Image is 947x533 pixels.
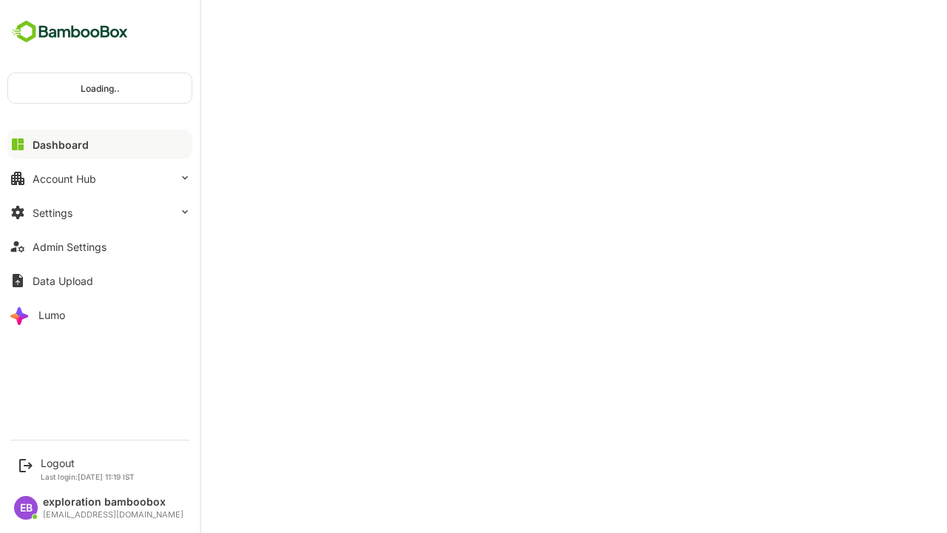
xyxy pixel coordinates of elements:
[7,232,192,261] button: Admin Settings
[33,207,73,219] div: Settings
[14,496,38,520] div: EB
[7,164,192,193] button: Account Hub
[41,472,135,481] p: Last login: [DATE] 11:19 IST
[7,198,192,227] button: Settings
[33,172,96,185] div: Account Hub
[33,241,107,253] div: Admin Settings
[7,266,192,295] button: Data Upload
[38,309,65,321] div: Lumo
[8,73,192,103] div: Loading..
[43,510,183,520] div: [EMAIL_ADDRESS][DOMAIN_NAME]
[33,138,89,151] div: Dashboard
[7,18,132,46] img: BambooboxFullLogoMark.5f36c76dfaba33ec1ec1367b70bb1252.svg
[41,457,135,469] div: Logout
[33,275,93,287] div: Data Upload
[43,496,183,509] div: exploration bamboobox
[7,300,192,329] button: Lumo
[7,130,192,159] button: Dashboard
